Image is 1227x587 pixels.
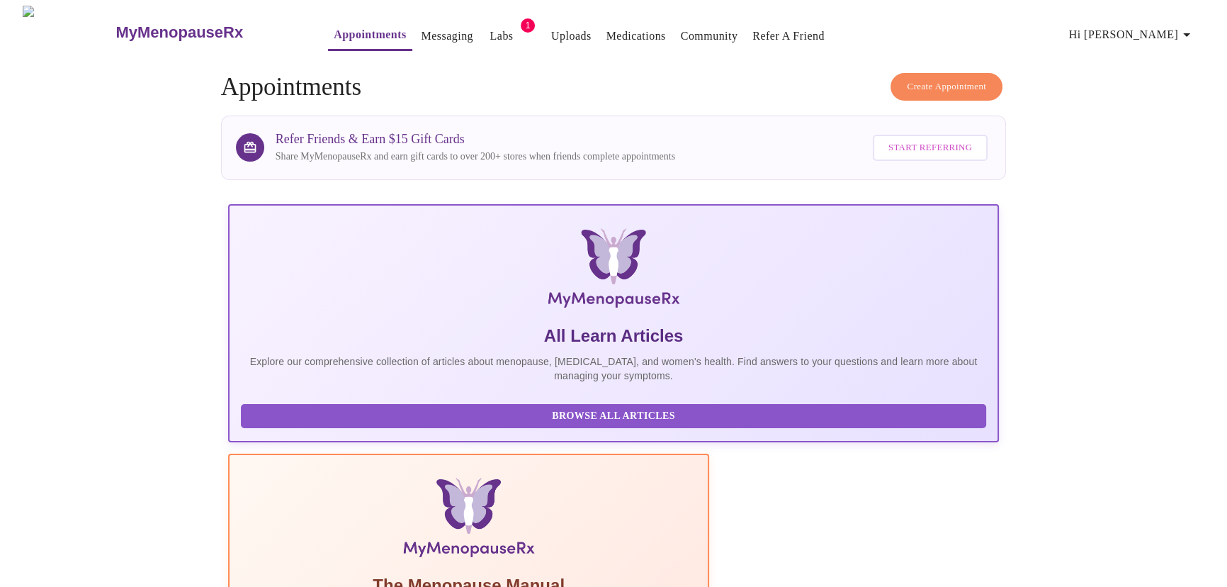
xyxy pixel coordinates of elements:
span: Hi [PERSON_NAME] [1069,25,1195,45]
span: 1 [521,18,535,33]
a: Medications [606,26,666,46]
span: Create Appointment [907,79,986,95]
button: Create Appointment [890,73,1002,101]
button: Messaging [416,22,479,50]
button: Hi [PERSON_NAME] [1063,21,1201,49]
button: Medications [601,22,672,50]
a: Refer a Friend [752,26,825,46]
button: Refer a Friend [747,22,830,50]
a: Community [681,26,738,46]
button: Browse All Articles [241,404,986,429]
p: Explore our comprehensive collection of articles about menopause, [MEDICAL_DATA], and women's hea... [241,354,986,383]
a: Appointments [334,25,406,45]
button: Appointments [328,21,412,51]
img: Menopause Manual [313,478,624,563]
a: Messaging [422,26,473,46]
h3: Refer Friends & Earn $15 Gift Cards [276,132,675,147]
a: Start Referring [869,128,991,168]
h3: MyMenopauseRx [115,23,243,42]
img: MyMenopauseRx Logo [356,228,870,313]
a: Uploads [551,26,592,46]
p: Share MyMenopauseRx and earn gift cards to over 200+ stores when friends complete appointments [276,150,675,164]
button: Uploads [545,22,597,50]
a: Browse All Articles [241,409,990,421]
a: MyMenopauseRx [114,8,300,57]
h5: All Learn Articles [241,325,986,347]
span: Browse All Articles [255,408,972,425]
button: Community [675,22,744,50]
button: Labs [479,22,524,50]
h4: Appointments [221,73,1006,101]
span: Start Referring [888,140,972,156]
a: Labs [490,26,514,46]
img: MyMenopauseRx Logo [23,6,114,59]
button: Start Referring [873,135,988,161]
